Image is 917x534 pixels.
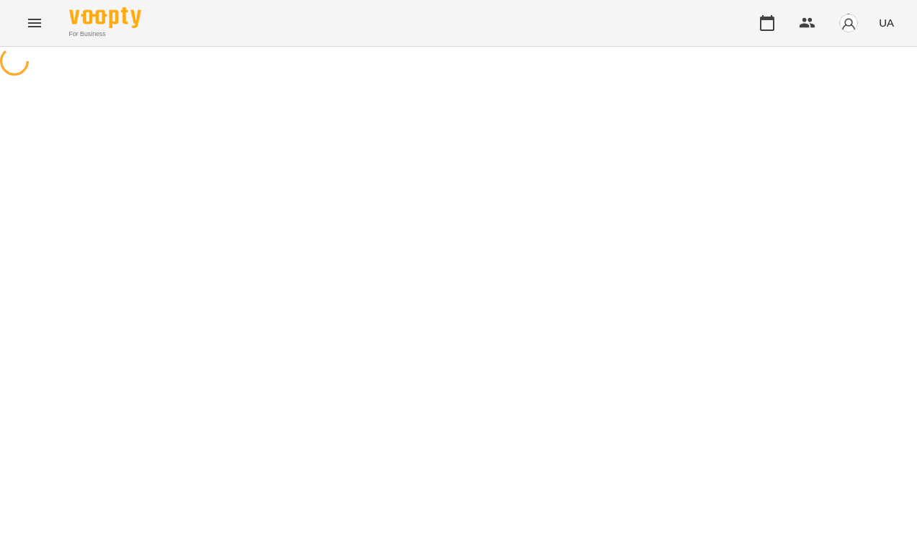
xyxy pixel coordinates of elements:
span: UA [879,15,894,30]
button: Menu [17,6,52,40]
img: avatar_s.png [838,13,859,33]
button: UA [873,9,900,36]
img: Voopty Logo [69,7,141,28]
span: For Business [69,30,141,39]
